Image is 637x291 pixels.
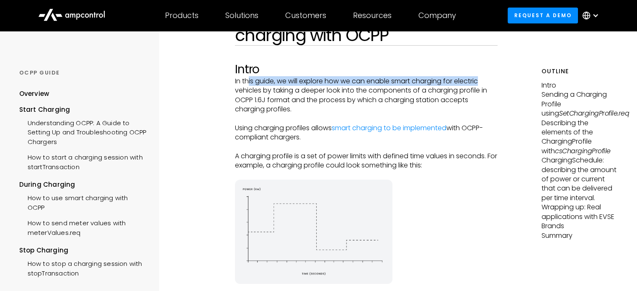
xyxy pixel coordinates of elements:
[235,5,498,45] h1: How to use smart charging with OCPP
[235,142,498,152] p: ‍
[19,105,147,114] div: Start Charging
[555,146,611,156] em: csChargingProfile
[542,156,618,203] p: ChargingSchedule: describing the amount of power or current that can be delivered per time interval.
[559,108,629,118] em: SetChargingProfile.req
[235,124,498,142] p: Using charging profiles allows with OCPP-compliant chargers.
[418,11,456,20] div: Company
[225,11,258,20] div: Solutions
[235,170,498,180] p: ‍
[165,11,199,20] div: Products
[19,255,147,280] a: How to stop a charging session with stopTransaction
[19,149,147,174] a: How to start a charging session with startTransaction
[19,214,147,239] a: How to send meter values with meterValues.req
[542,90,618,118] p: Sending a Charging Profile using
[542,118,618,156] p: Describing the elements of the ChargingProfile with
[508,8,578,23] a: Request a demo
[19,246,147,255] div: Stop Charging
[285,11,326,20] div: Customers
[235,114,498,123] p: ‍
[542,231,618,240] p: Summary
[19,89,49,98] div: Overview
[19,69,147,77] div: OCPP GUIDE
[542,67,618,76] h5: Outline
[353,11,392,20] div: Resources
[235,152,498,170] p: A charging profile is a set of power limits with defined time values in seconds. For example, a c...
[19,180,147,189] div: During Charging
[19,89,49,105] a: Overview
[542,81,618,90] p: Intro
[19,114,147,149] a: Understanding OCPP: A Guide to Setting Up and Troubleshooting OCPP Chargers
[235,180,392,284] img: energy diagram
[235,62,498,77] h2: Intro
[19,189,147,214] a: How to use smart charging with OCPP
[332,123,446,133] a: smart charging to be implemented
[542,203,618,231] p: Wrapping up: Real applications with EVSE Brands
[235,77,498,114] p: In this guide, we will explore how we can enable smart charging for electric vehicles by taking a...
